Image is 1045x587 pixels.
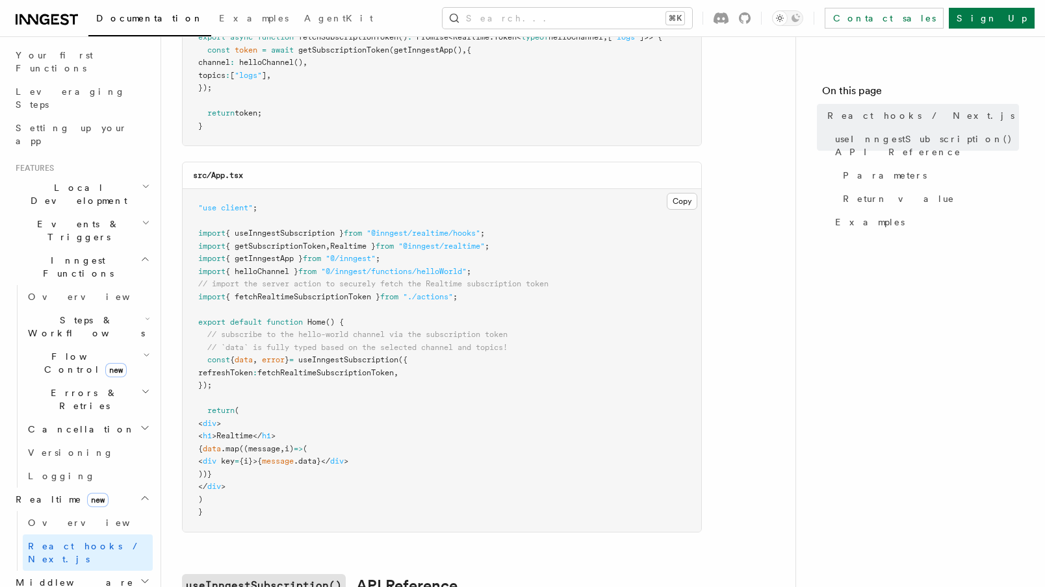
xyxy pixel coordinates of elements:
[398,242,485,251] span: "@inngest/realtime"
[843,192,955,205] span: Return value
[262,456,294,466] span: message
[23,308,153,345] button: Steps & Workflows
[88,4,211,36] a: Documentation
[221,456,235,466] span: key
[198,121,203,131] span: }
[10,285,153,488] div: Inngest Functions
[367,229,480,238] span: "@inngest/realtime/hooks"
[226,229,344,238] span: { useInngestSubscription }
[28,292,162,302] span: Overview
[235,355,253,364] span: data
[253,355,257,364] span: ,
[494,32,517,42] span: Token
[485,242,489,251] span: ;
[548,32,603,42] span: helloChannel
[203,444,221,453] span: data
[207,330,508,339] span: // subscribe to the hello-world channel via the subscription token
[253,203,257,212] span: ;
[105,363,127,377] span: new
[389,45,394,55] span: (
[443,8,692,29] button: Search...⌘K
[28,518,162,528] span: Overview
[838,164,1019,187] a: Parameters
[193,171,243,180] code: src/App.tsx
[304,13,373,23] span: AgentKit
[10,488,153,511] button: Realtimenew
[822,83,1019,104] h4: On this page
[330,242,376,251] span: Realtime }
[203,456,216,466] span: div
[303,444,307,453] span: (
[10,212,153,249] button: Events & Triggers
[10,176,153,212] button: Local Development
[772,10,803,26] button: Toggle dark mode
[239,58,294,67] span: helloChannel
[198,456,203,466] span: <
[10,163,54,173] span: Features
[23,534,153,571] a: React hooks / Next.js
[198,318,226,327] span: export
[198,507,203,516] span: }
[203,419,216,428] span: div
[827,109,1014,122] span: React hooks / Next.js
[257,32,294,42] span: function
[16,50,93,73] span: Your first Functions
[838,187,1019,210] a: Return value
[949,8,1035,29] a: Sign Up
[835,132,1019,158] span: useInngestSubscription() API Reference
[198,482,207,491] span: </
[326,254,376,263] span: "@/inngest"
[280,444,285,453] span: ,
[825,8,944,29] a: Contact sales
[298,267,316,276] span: from
[23,511,153,534] a: Overview
[10,254,140,280] span: Inngest Functions
[198,58,230,67] span: channel
[835,216,905,229] span: Examples
[298,355,398,364] span: useInngestSubscription
[226,292,380,301] span: { fetchRealtimeSubscriptionToken }
[417,32,448,42] span: Promise
[23,418,153,441] button: Cancellation
[330,456,344,466] span: div
[198,279,548,288] span: // import the server action to securely fetch the Realtime subscription token
[207,45,230,55] span: const
[230,71,235,80] span: [
[207,343,508,352] span: // `data` is fully typed based on the selected channel and topics!
[262,431,271,440] span: h1
[521,32,548,42] span: typeof
[212,431,262,440] span: >Realtime</
[262,45,266,55] span: =
[28,471,96,481] span: Logging
[207,355,230,364] span: const
[10,218,142,244] span: Events & Triggers
[198,83,212,92] span: });
[235,456,239,466] span: =
[639,32,662,42] span: ]>> {
[467,45,471,55] span: {
[198,71,226,80] span: topics
[239,444,280,453] span: ((message
[285,444,294,453] span: i)
[230,355,235,364] span: {
[10,80,153,116] a: Leveraging Steps
[198,419,203,428] span: <
[266,318,303,327] span: function
[198,495,203,504] span: )
[16,86,125,110] span: Leveraging Steps
[394,368,398,377] span: ,
[226,254,303,263] span: { getInngestApp }
[830,127,1019,164] a: useInngestSubscription() API Reference
[822,104,1019,127] a: React hooks / Next.js
[10,493,109,506] span: Realtime
[239,456,262,466] span: {i}>{
[23,441,153,464] a: Versioning
[266,71,271,80] span: ,
[198,469,212,479] span: ))}
[289,355,294,364] span: =
[394,45,453,55] span: getInngestApp
[303,254,321,263] span: from
[235,71,262,80] span: "logs"
[211,4,296,35] a: Examples
[216,419,221,428] span: >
